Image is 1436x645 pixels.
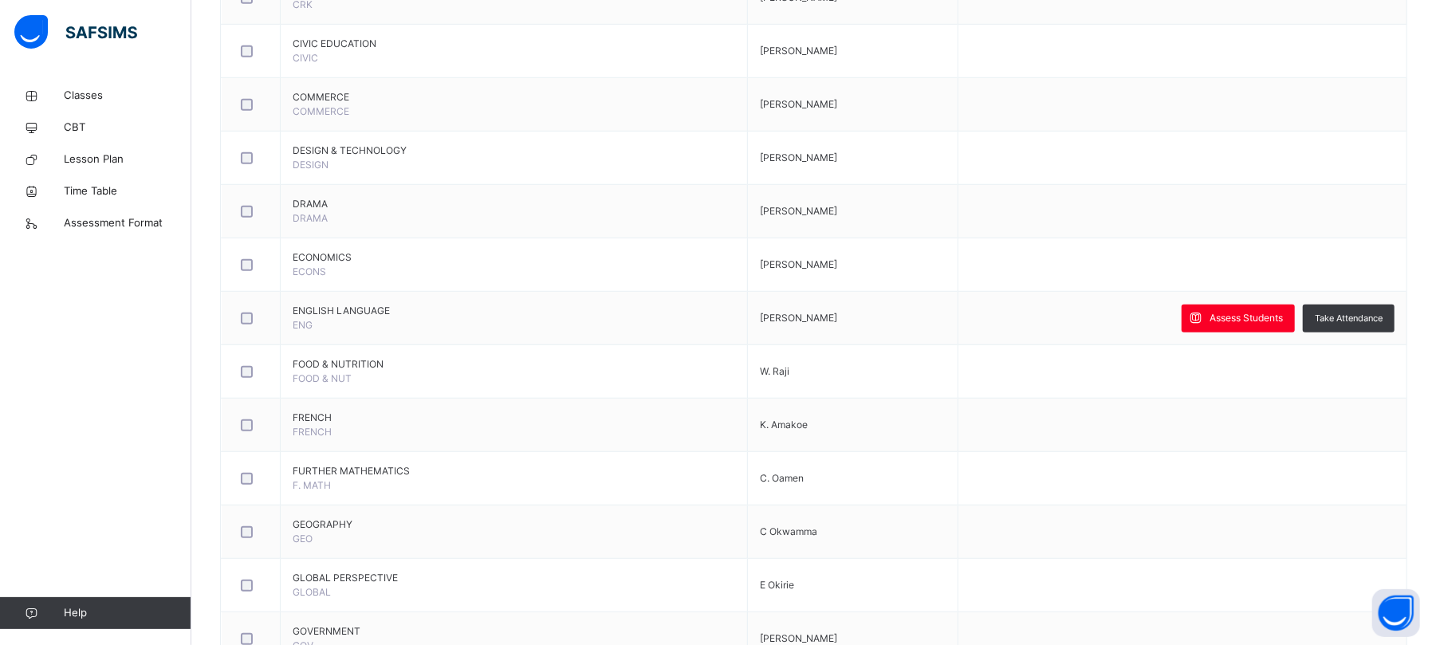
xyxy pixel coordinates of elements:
[293,159,329,171] span: DESIGN
[293,517,735,532] span: GEOGRAPHY
[293,479,331,491] span: F. MATH
[760,258,837,270] span: [PERSON_NAME]
[760,579,794,591] span: E Okirie
[293,304,735,318] span: ENGLISH LANGUAGE
[760,525,817,537] span: C Okwamma
[293,250,735,265] span: ECONOMICS
[760,151,837,163] span: [PERSON_NAME]
[64,605,191,621] span: Help
[293,372,352,384] span: FOOD & NUT
[293,90,735,104] span: COMMERCE
[1210,311,1283,325] span: Assess Students
[293,105,349,117] span: COMMERCE
[760,45,837,57] span: [PERSON_NAME]
[293,411,735,425] span: FRENCH
[760,472,804,484] span: C. Oamen
[293,624,735,639] span: GOVERNMENT
[1372,589,1420,637] button: Open asap
[293,426,332,438] span: FRENCH
[760,419,808,431] span: K. Amakoe
[293,533,313,545] span: GEO
[64,88,191,104] span: Classes
[293,37,735,51] span: CIVIC EDUCATION
[64,120,191,136] span: CBT
[293,52,318,64] span: CIVIC
[760,98,837,110] span: [PERSON_NAME]
[293,144,735,158] span: DESIGN & TECHNOLOGY
[1315,312,1383,325] span: Take Attendance
[293,357,735,372] span: FOOD & NUTRITION
[64,183,191,199] span: Time Table
[760,365,789,377] span: W. Raji
[293,464,735,478] span: FURTHER MATHEMATICS
[760,205,837,217] span: [PERSON_NAME]
[293,571,735,585] span: GLOBAL PERSPECTIVE
[760,312,837,324] span: [PERSON_NAME]
[760,632,837,644] span: [PERSON_NAME]
[293,197,735,211] span: DRAMA
[293,319,313,331] span: ENG
[293,265,326,277] span: ECONS
[293,212,328,224] span: DRAMA
[64,215,191,231] span: Assessment Format
[14,15,137,49] img: safsims
[64,151,191,167] span: Lesson Plan
[293,586,331,598] span: GLOBAL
